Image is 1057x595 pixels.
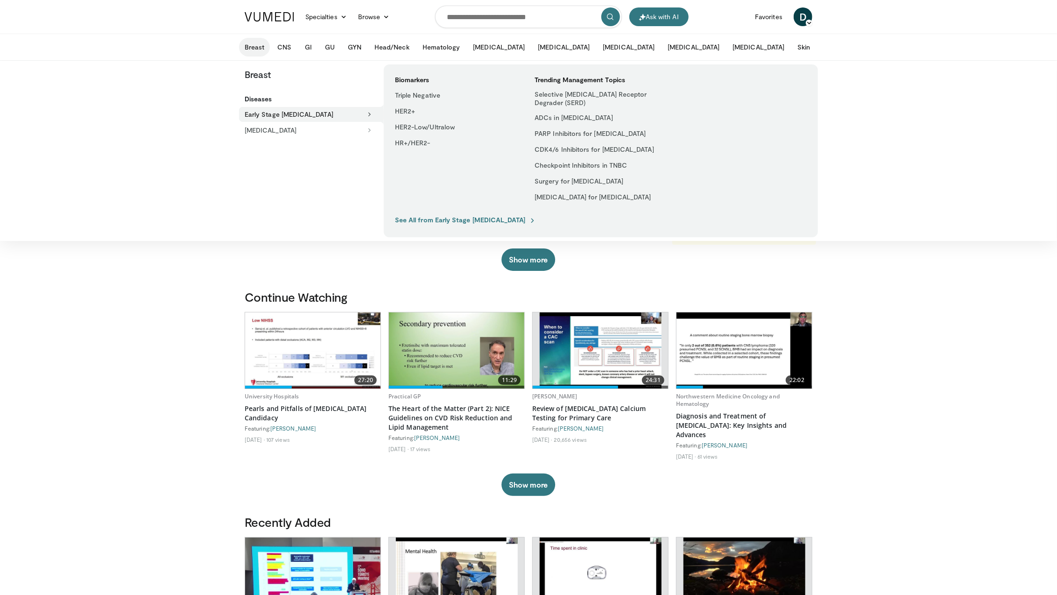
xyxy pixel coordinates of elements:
a: [PERSON_NAME] [414,434,460,441]
a: PARP Inhibitors for [MEDICAL_DATA] [529,126,661,141]
h3: Continue Watching [245,290,812,305]
button: GI [299,38,317,57]
a: 27:20 [245,312,381,389]
a: Specialties [300,7,352,26]
li: [DATE] [388,445,409,453]
li: 61 views [698,453,718,460]
a: [PERSON_NAME] [558,425,604,432]
a: The Heart of the Matter (Part 2): NICE Guidelines on CVD Risk Reduction and Lipid Management [388,404,525,432]
button: [MEDICAL_DATA] [727,38,790,57]
a: Pearls and Pitfalls of [MEDICAL_DATA] Candidacy [245,404,381,423]
li: [DATE] [532,436,552,443]
a: [PERSON_NAME] [702,442,747,448]
a: 11:29 [389,312,524,389]
button: Skin [792,38,816,57]
h5: Biomarkers [395,76,527,84]
button: Hematology [417,38,466,57]
a: Northwestern Medicine Oncology and Hematology [676,392,780,408]
img: VuMedi Logo [245,12,294,21]
button: [MEDICAL_DATA] [597,38,660,57]
li: 20,656 views [554,436,587,443]
button: CNS [272,38,297,57]
a: 22:02 [676,312,812,389]
li: 17 views [410,445,431,453]
a: [MEDICAL_DATA] for [MEDICAL_DATA] [529,190,661,205]
div: Featuring: [245,425,381,432]
a: Diagnosis and Treatment of [MEDICAL_DATA]: Key Insights and Advances [676,411,812,439]
a: University Hospitals [245,392,299,400]
h5: Trending Management Topics [535,76,667,84]
img: f4af32e0-a3f3-4dd9-8ed6-e543ca885e6d.620x360_q85_upscale.jpg [540,312,662,389]
img: e4d31b2f-4c6e-4dac-b46c-be4e28ef2aeb.620x360_q85_upscale.jpg [389,312,524,389]
a: CDK4/6 Inhibitors for [MEDICAL_DATA] [529,142,661,157]
a: Surgery for [MEDICAL_DATA] [529,174,661,189]
div: Featuring: [388,434,525,441]
a: 24:31 [533,312,668,389]
a: Checkpoint Inhibitors in TNBC [529,158,661,173]
button: [MEDICAL_DATA] [239,123,378,138]
a: [PERSON_NAME] [532,392,578,400]
a: [PERSON_NAME] [270,425,316,432]
button: Head/Neck [369,38,415,57]
img: 78533699-946d-464a-b30e-98a462715d29.620x360_q85_upscale.jpg [676,312,812,389]
a: HER2+ [389,104,521,119]
a: D [794,7,812,26]
button: GU [319,38,340,57]
button: Early Stage [MEDICAL_DATA] [239,107,384,122]
div: Featuring: [532,425,669,432]
input: Search topics, interventions [435,6,622,28]
img: 5876caeb-5e44-42a2-b4f3-86742599f298.620x360_q85_upscale.jpg [245,312,381,389]
a: Triple Negative [389,88,521,103]
p: Breast [239,68,384,80]
a: HER2-Low/Ultralow [389,120,521,135]
span: 27:20 [354,375,377,385]
button: [MEDICAL_DATA] [532,38,595,57]
button: [MEDICAL_DATA] [467,38,530,57]
a: HR+/HER2- [389,135,521,150]
li: 107 views [266,436,290,443]
a: See All from Early Stage [MEDICAL_DATA] [395,216,536,224]
button: Breast [239,38,270,57]
a: Review of [MEDICAL_DATA] Calcium Testing for Primary Care [532,404,669,423]
li: [DATE] [676,453,696,460]
h5: Diseases [245,95,384,103]
button: Show more [501,248,555,271]
a: Browse [352,7,395,26]
a: Favorites [749,7,788,26]
div: Featuring: [676,441,812,449]
button: GYN [342,38,367,57]
span: 24:31 [642,375,664,385]
span: 11:29 [498,375,521,385]
a: Selective [MEDICAL_DATA] Receptor Degrader (SERD) [529,88,661,109]
h3: Recently Added [245,515,812,530]
button: Show more [501,474,555,496]
li: [DATE] [245,436,265,443]
a: Practical GP [388,392,421,400]
button: [MEDICAL_DATA] [662,38,725,57]
a: ADCs in [MEDICAL_DATA] [529,110,661,125]
span: 22:02 [786,375,808,385]
button: Ask with AI [629,7,689,26]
